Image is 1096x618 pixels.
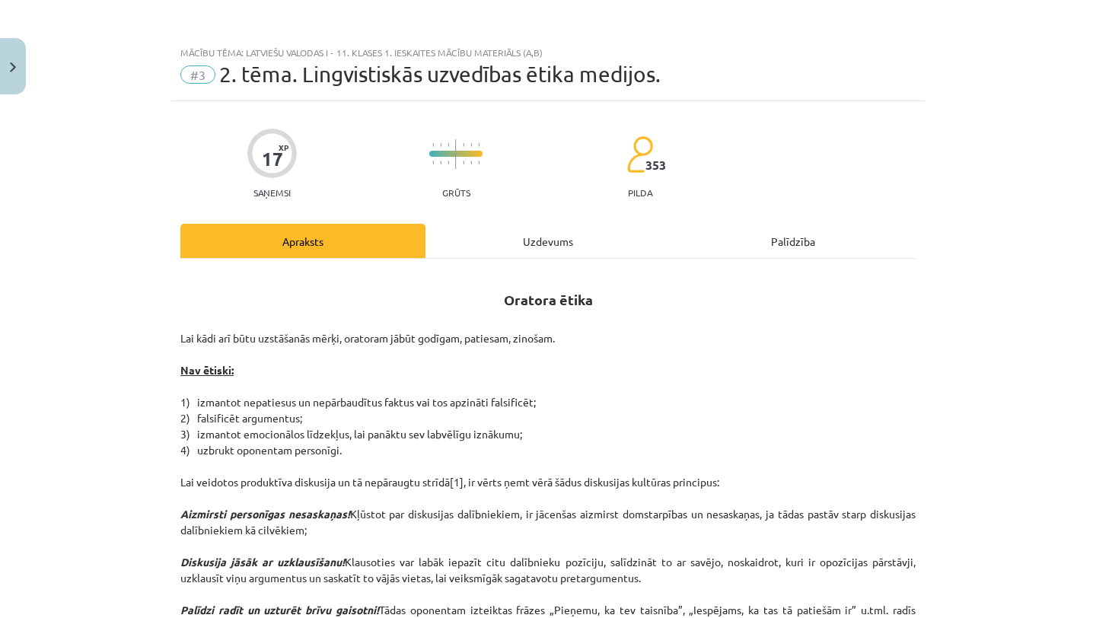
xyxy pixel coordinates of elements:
img: icon-short-line-57e1e144782c952c97e751825c79c345078a6d821885a25fce030b3d8c18986b.svg [448,143,449,147]
img: icon-short-line-57e1e144782c952c97e751825c79c345078a6d821885a25fce030b3d8c18986b.svg [470,161,472,164]
img: icon-short-line-57e1e144782c952c97e751825c79c345078a6d821885a25fce030b3d8c18986b.svg [470,143,472,147]
img: icon-short-line-57e1e144782c952c97e751825c79c345078a6d821885a25fce030b3d8c18986b.svg [478,143,479,147]
span: 353 [645,158,666,172]
div: 17 [262,148,283,170]
div: Uzdevums [425,224,671,258]
img: icon-short-line-57e1e144782c952c97e751825c79c345078a6d821885a25fce030b3d8c18986b.svg [440,161,441,164]
p: Saņemsi [247,187,297,198]
img: icon-close-lesson-0947bae3869378f0d4975bcd49f059093ad1ed9edebbc8119c70593378902aed.svg [10,62,16,72]
strong: Nav ētiski: [180,363,234,377]
em: Aizmirsti personīgas nesaskaņas! [180,507,350,521]
strong: Palīdzi radīt un uzturēt brīvu gaisotni! [180,603,379,616]
span: 2. tēma. Lingvistiskās uzvedības ētika medijos. [219,62,661,87]
img: icon-long-line-d9ea69661e0d244f92f715978eff75569469978d946b2353a9bb055b3ed8787d.svg [455,139,457,169]
img: icon-short-line-57e1e144782c952c97e751825c79c345078a6d821885a25fce030b3d8c18986b.svg [440,143,441,147]
p: pilda [628,187,652,198]
img: icon-short-line-57e1e144782c952c97e751825c79c345078a6d821885a25fce030b3d8c18986b.svg [478,161,479,164]
div: Apraksts [180,224,425,258]
img: icon-short-line-57e1e144782c952c97e751825c79c345078a6d821885a25fce030b3d8c18986b.svg [463,161,464,164]
div: Mācību tēma: Latviešu valodas i - 11. klases 1. ieskaites mācību materiāls (a,b) [180,47,916,58]
p: Grūts [442,187,470,198]
span: XP [279,143,288,151]
img: icon-short-line-57e1e144782c952c97e751825c79c345078a6d821885a25fce030b3d8c18986b.svg [432,161,434,164]
strong: Diskusija jāsāk ar uzklausīšanu! [180,555,345,569]
div: Palīdzība [671,224,916,258]
img: students-c634bb4e5e11cddfef0936a35e636f08e4e9abd3cc4e673bd6f9a4125e45ecb1.svg [626,135,653,174]
img: icon-short-line-57e1e144782c952c97e751825c79c345078a6d821885a25fce030b3d8c18986b.svg [463,143,464,147]
img: icon-short-line-57e1e144782c952c97e751825c79c345078a6d821885a25fce030b3d8c18986b.svg [432,143,434,147]
span: #3 [180,65,215,84]
strong: Oratora ētika [504,291,593,308]
img: icon-short-line-57e1e144782c952c97e751825c79c345078a6d821885a25fce030b3d8c18986b.svg [448,161,449,164]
